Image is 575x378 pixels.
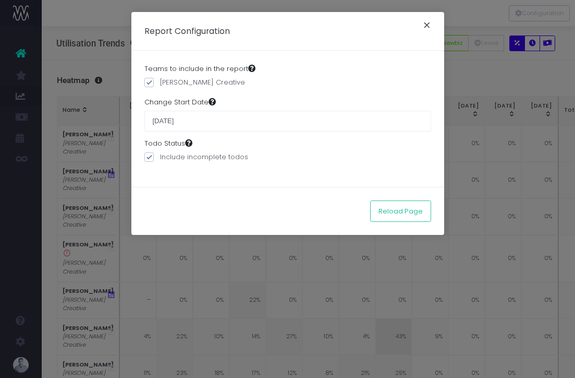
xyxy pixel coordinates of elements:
label: Include incomplete todos [144,152,248,162]
button: Close [416,18,438,35]
input: Choose a start date [144,111,431,132]
label: Change Start Date [144,97,216,108]
label: Teams to include in the report [144,64,255,74]
label: Todo Status [144,138,192,149]
label: [PERSON_NAME] Creative [144,77,245,88]
h5: Report Configuration [144,25,230,37]
button: Reload Page [370,200,431,221]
